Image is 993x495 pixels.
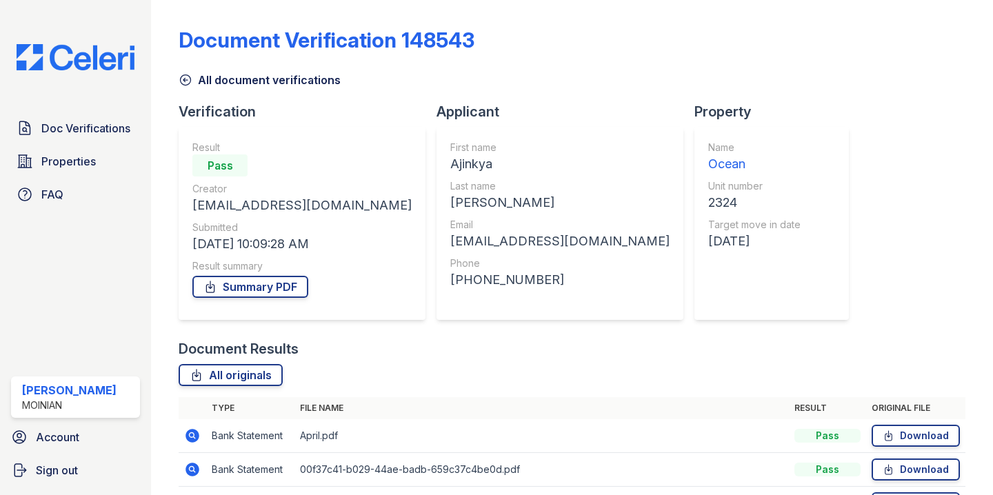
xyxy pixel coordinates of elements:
div: [DATE] [708,232,801,251]
div: Pass [192,154,248,176]
div: [PERSON_NAME] [450,193,670,212]
div: Result summary [192,259,412,273]
div: [EMAIL_ADDRESS][DOMAIN_NAME] [450,232,670,251]
td: Bank Statement [206,419,294,453]
div: Result [192,141,412,154]
span: FAQ [41,186,63,203]
div: Applicant [437,102,694,121]
div: First name [450,141,670,154]
div: Pass [794,429,861,443]
a: Name Ocean [708,141,801,174]
div: Name [708,141,801,154]
a: Doc Verifications [11,114,140,142]
th: File name [294,397,789,419]
a: Account [6,423,146,451]
a: Download [872,425,960,447]
a: Sign out [6,456,146,484]
img: CE_Logo_Blue-a8612792a0a2168367f1c8372b55b34899dd931a85d93a1a3d3e32e68fde9ad4.png [6,44,146,70]
th: Result [789,397,866,419]
div: [PERSON_NAME] [22,382,117,398]
div: Verification [179,102,437,121]
div: Ajinkya [450,154,670,174]
div: Creator [192,182,412,196]
div: 2324 [708,193,801,212]
div: Ocean [708,154,801,174]
div: Unit number [708,179,801,193]
a: Summary PDF [192,276,308,298]
span: Account [36,429,79,445]
a: All originals [179,364,283,386]
div: [PHONE_NUMBER] [450,270,670,290]
iframe: chat widget [935,440,979,481]
div: Document Results [179,339,299,358]
a: Download [872,458,960,481]
div: Phone [450,256,670,270]
div: Target move in date [708,218,801,232]
span: Properties [41,153,96,170]
a: All document verifications [179,72,341,88]
td: 00f37c41-b029-44ae-badb-659c37c4be0d.pdf [294,453,789,487]
div: Property [694,102,860,121]
div: Email [450,218,670,232]
td: April.pdf [294,419,789,453]
td: Bank Statement [206,453,294,487]
th: Type [206,397,294,419]
div: Moinian [22,398,117,412]
a: Properties [11,148,140,175]
div: Pass [794,463,861,476]
span: Sign out [36,462,78,478]
div: Document Verification 148543 [179,28,474,52]
a: FAQ [11,181,140,208]
div: [EMAIL_ADDRESS][DOMAIN_NAME] [192,196,412,215]
span: Doc Verifications [41,120,130,137]
div: Last name [450,179,670,193]
div: Submitted [192,221,412,234]
div: [DATE] 10:09:28 AM [192,234,412,254]
th: Original file [866,397,965,419]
